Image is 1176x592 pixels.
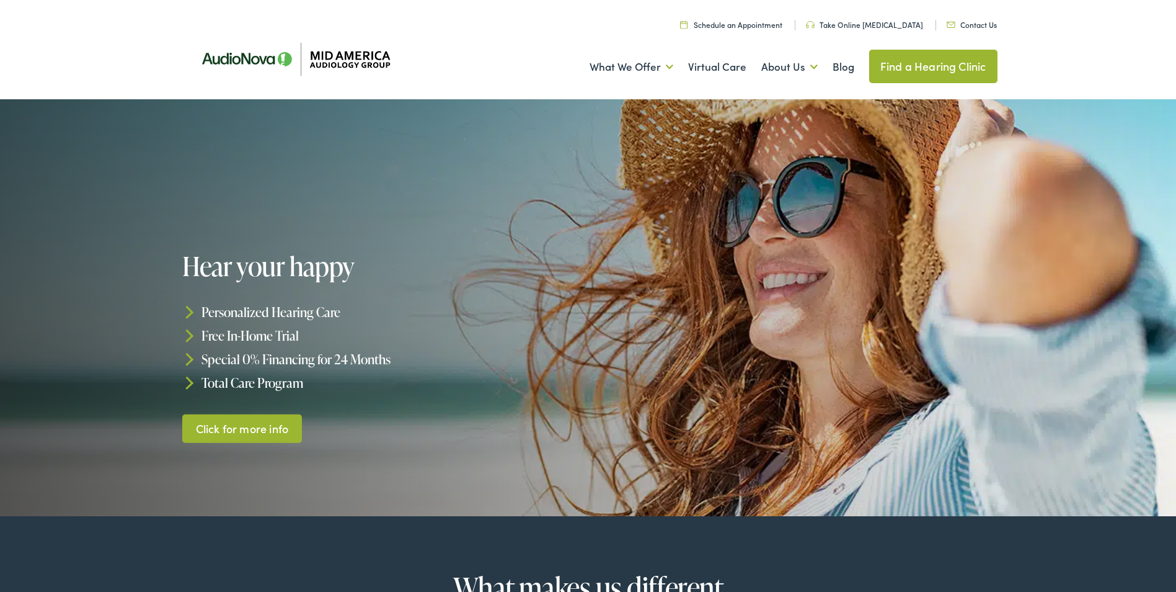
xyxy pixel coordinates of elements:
[680,20,687,29] img: utility icon
[806,19,923,30] a: Take Online [MEDICAL_DATA]
[182,370,594,394] li: Total Care Program
[947,19,997,30] a: Contact Us
[806,21,815,29] img: utility icon
[947,22,955,28] img: utility icon
[182,414,302,443] a: Click for more info
[688,44,746,90] a: Virtual Care
[182,324,594,348] li: Free In-Home Trial
[761,44,818,90] a: About Us
[833,44,854,90] a: Blog
[869,50,997,83] a: Find a Hearing Clinic
[680,19,782,30] a: Schedule an Appointment
[182,252,559,280] h1: Hear your happy
[590,44,673,90] a: What We Offer
[182,348,594,371] li: Special 0% Financing for 24 Months
[182,300,594,324] li: Personalized Hearing Care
